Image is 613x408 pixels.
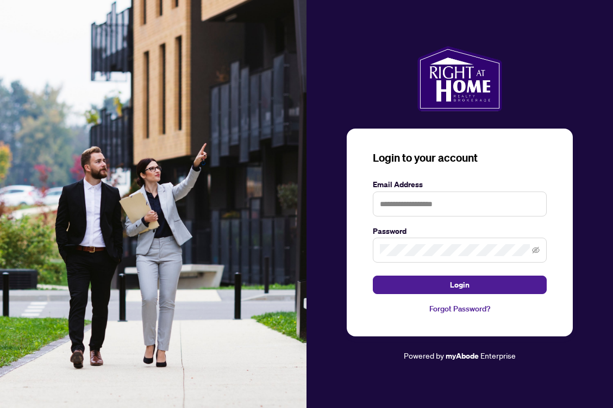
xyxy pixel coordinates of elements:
span: eye-invisible [532,246,540,254]
a: myAbode [446,350,479,362]
span: Powered by [404,350,444,360]
button: Login [373,276,547,294]
label: Password [373,225,547,237]
span: Enterprise [480,350,516,360]
label: Email Address [373,178,547,190]
span: Login [450,276,470,294]
a: Forgot Password? [373,303,547,315]
img: ma-logo [417,46,502,111]
h3: Login to your account [373,150,547,165]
